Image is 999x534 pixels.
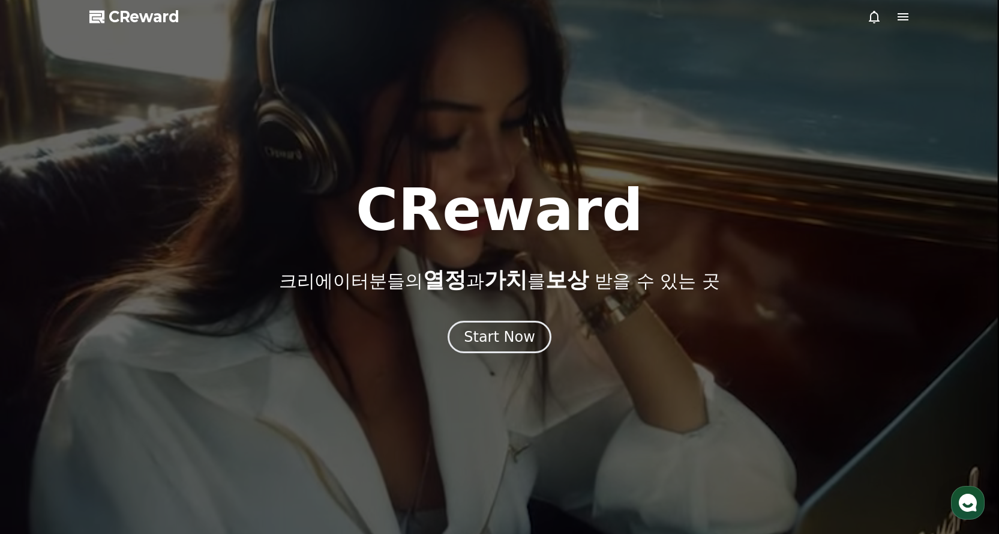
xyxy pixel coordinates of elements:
[545,267,589,292] span: 보상
[109,7,179,26] span: CReward
[155,381,230,411] a: 설정
[356,181,643,239] h1: CReward
[79,381,155,411] a: 대화
[448,321,551,353] button: Start Now
[110,399,124,409] span: 대화
[89,7,179,26] a: CReward
[38,399,45,408] span: 홈
[185,399,200,408] span: 설정
[279,268,719,292] p: 크리에이터분들의 과 를 받을 수 있는 곳
[4,381,79,411] a: 홈
[423,267,466,292] span: 열정
[448,333,551,344] a: Start Now
[464,327,535,347] div: Start Now
[484,267,527,292] span: 가치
